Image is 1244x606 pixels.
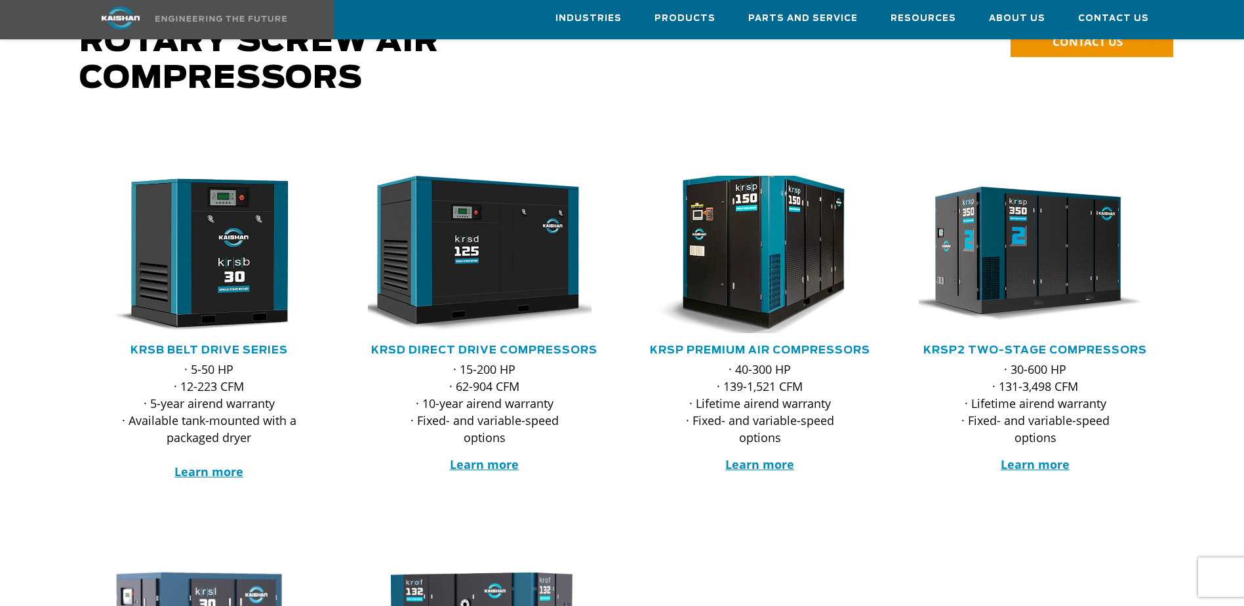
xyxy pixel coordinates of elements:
div: krsp350 [919,176,1152,333]
a: KRSD Direct Drive Compressors [371,345,597,355]
span: CONTACT US [1053,34,1123,49]
a: Contact Us [1078,1,1149,36]
img: krsp350 [909,176,1142,333]
a: Learn more [1001,456,1070,472]
p: · 30-600 HP · 131-3,498 CFM · Lifetime airend warranty · Fixed- and variable-speed options [945,361,1126,446]
span: Products [654,11,715,26]
p: · 40-300 HP · 139-1,521 CFM · Lifetime airend warranty · Fixed- and variable-speed options [670,361,851,446]
a: Industries [555,1,622,36]
img: krsp150 [622,168,879,341]
span: Resources [891,11,956,26]
img: krsb30 [83,176,316,333]
p: · 5-50 HP · 12-223 CFM · 5-year airend warranty · Available tank-mounted with a packaged dryer [119,361,300,480]
a: Parts and Service [748,1,858,36]
a: KRSP2 Two-Stage Compressors [923,345,1147,355]
span: Contact Us [1078,11,1149,26]
span: Industries [555,11,622,26]
img: krsd125 [358,176,592,333]
a: Learn more [725,456,794,472]
div: krsd125 [368,176,601,333]
img: kaishan logo [71,7,170,30]
a: Learn more [174,464,243,479]
a: KRSP Premium Air Compressors [650,345,870,355]
span: Parts and Service [748,11,858,26]
img: Engineering the future [155,16,287,22]
div: krsb30 [92,176,326,333]
div: krsp150 [643,176,877,333]
a: Learn more [450,456,519,472]
a: CONTACT US [1011,28,1173,57]
a: About Us [989,1,1045,36]
span: About Us [989,11,1045,26]
a: Products [654,1,715,36]
p: · 15-200 HP · 62-904 CFM · 10-year airend warranty · Fixed- and variable-speed options [394,361,575,446]
a: Resources [891,1,956,36]
a: KRSB Belt Drive Series [130,345,288,355]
